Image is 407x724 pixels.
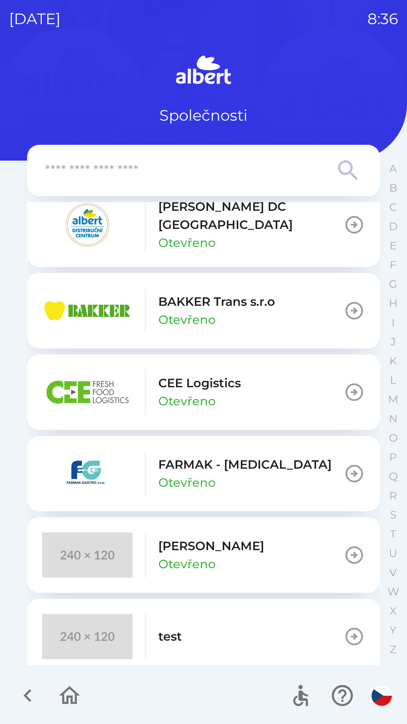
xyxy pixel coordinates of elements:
[367,8,398,30] p: 8:36
[389,354,397,368] p: K
[158,374,241,392] p: CEE Logistics
[384,351,402,371] button: K
[158,627,182,646] p: test
[389,489,397,502] p: R
[384,544,402,563] button: U
[27,436,380,511] button: FARMAK - [MEDICAL_DATA]Otevřeno
[158,555,216,573] p: Otevřeno
[390,239,397,252] p: E
[42,370,133,415] img: ba8847e2-07ef-438b-a6f1-28de549c3032.png
[389,181,397,195] p: B
[384,332,402,351] button: J
[158,392,216,410] p: Otevřeno
[388,393,398,406] p: M
[9,8,61,30] p: [DATE]
[390,335,396,348] p: J
[384,198,402,217] button: C
[27,53,380,89] img: Logo
[384,640,402,659] button: Z
[390,528,396,541] p: T
[389,566,397,579] p: V
[158,456,332,474] p: FARMAK - [MEDICAL_DATA]
[384,409,402,428] button: N
[384,313,402,332] button: I
[42,451,133,496] img: 5ee10d7b-21a5-4c2b-ad2f-5ef9e4226557.png
[384,582,402,601] button: W
[384,486,402,505] button: R
[384,178,402,198] button: B
[390,643,396,656] p: Z
[384,236,402,255] button: E
[384,563,402,582] button: V
[27,599,380,674] button: test
[42,288,133,333] img: eba99837-dbda-48f3-8a63-9647f5990611.png
[158,198,344,234] p: [PERSON_NAME] DC [GEOGRAPHIC_DATA]
[384,448,402,467] button: P
[384,525,402,544] button: T
[387,585,399,598] p: W
[27,354,380,430] button: CEE LogisticsOtevřeno
[389,278,397,291] p: G
[158,537,264,555] p: [PERSON_NAME]
[390,624,396,637] p: Y
[389,470,398,483] p: Q
[384,159,402,178] button: A
[159,104,248,127] p: Společnosti
[384,505,402,525] button: S
[392,316,395,329] p: I
[42,614,133,659] img: 240x120
[389,431,398,445] p: O
[389,451,397,464] p: P
[389,220,398,233] p: D
[372,686,392,706] img: cs flag
[390,374,396,387] p: L
[384,390,402,409] button: M
[27,517,380,593] button: [PERSON_NAME]Otevřeno
[384,601,402,621] button: X
[27,273,380,348] button: BAKKER Trans s.r.oOtevřeno
[384,621,402,640] button: Y
[389,547,397,560] p: U
[27,183,380,267] button: [PERSON_NAME] DC [GEOGRAPHIC_DATA]Otevřeno
[158,311,216,329] p: Otevřeno
[390,258,396,271] p: F
[42,532,133,578] img: 240x120
[389,297,398,310] p: H
[384,255,402,275] button: F
[390,508,396,522] p: S
[389,201,397,214] p: C
[390,604,396,618] p: X
[42,202,133,247] img: 092fc4fe-19c8-4166-ad20-d7efd4551fba.png
[384,428,402,448] button: O
[384,217,402,236] button: D
[384,275,402,294] button: G
[158,234,216,252] p: Otevřeno
[384,467,402,486] button: Q
[158,474,216,492] p: Otevřeno
[384,371,402,390] button: L
[158,293,275,311] p: BAKKER Trans s.r.o
[384,294,402,313] button: H
[389,162,397,175] p: A
[389,412,398,425] p: N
